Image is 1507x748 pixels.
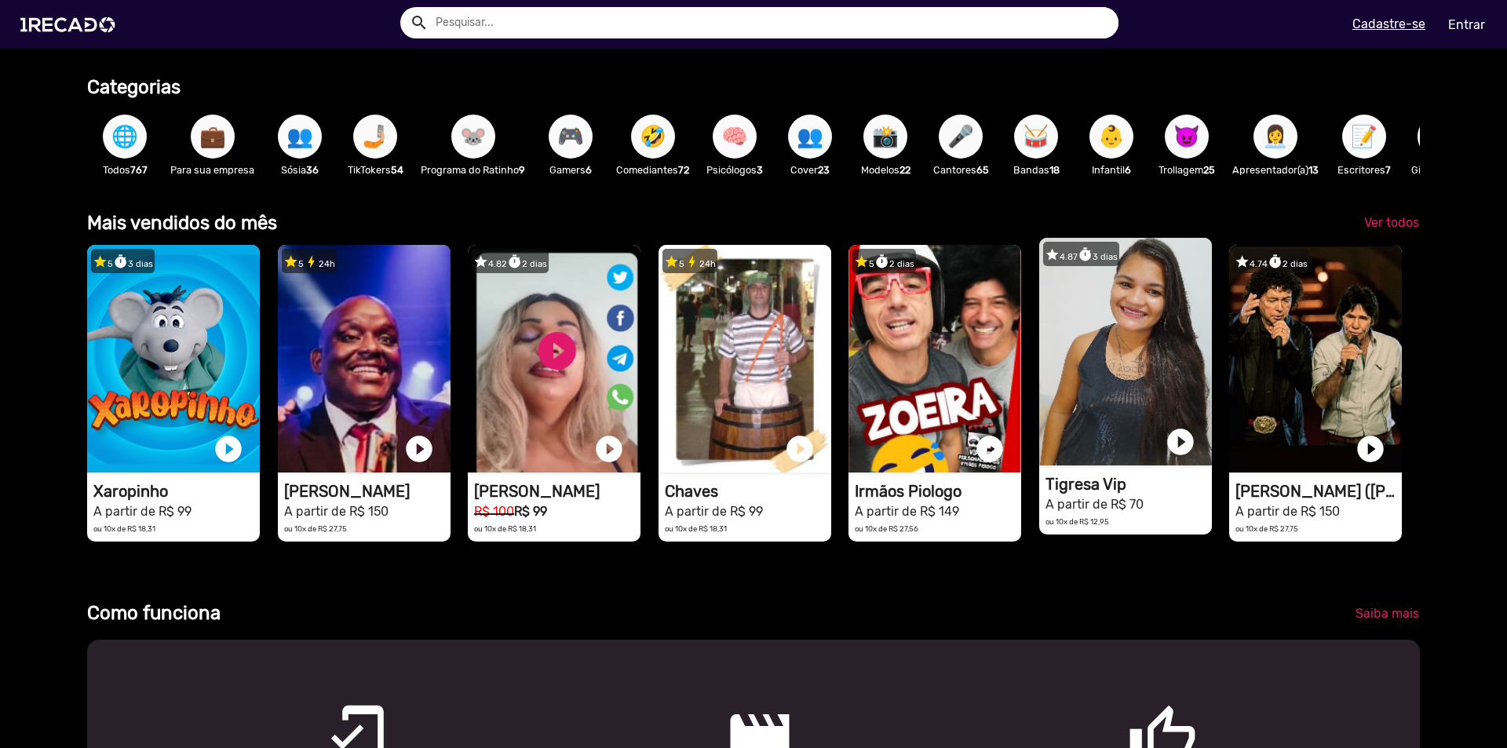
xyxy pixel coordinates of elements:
[306,164,319,176] b: 36
[270,162,330,177] p: Sósia
[1438,11,1495,38] a: Entrar
[586,164,592,176] b: 6
[1235,504,1340,519] small: A partir de R$ 150
[1342,115,1386,159] button: 📝
[468,245,640,473] video: 1RECADO vídeos dedicados para fãs e empresas
[278,245,451,473] video: 1RECADO vídeos dedicados para fãs e empresas
[1039,238,1212,465] video: 1RECADO vídeos dedicados para fãs e empresas
[947,115,974,159] span: 🎤
[931,162,991,177] p: Cantores
[1334,162,1394,177] p: Escritores
[1343,600,1432,628] a: Saiba mais
[404,8,432,35] button: Example home icon
[1165,115,1209,159] button: 😈
[191,115,235,159] button: 💼
[410,13,429,32] mat-icon: Example home icon
[705,162,764,177] p: Psicólogos
[678,164,689,176] b: 72
[1173,115,1200,159] span: 😈
[784,433,816,465] a: play_circle_filled
[757,164,763,176] b: 3
[451,115,495,159] button: 🐭
[631,115,675,159] button: 🤣
[1232,162,1319,177] p: Apresentador(a)
[278,115,322,159] button: 👥
[391,164,403,176] b: 54
[87,76,181,98] b: Categorias
[93,504,192,519] small: A partir de R$ 99
[130,164,148,176] b: 767
[1355,433,1386,465] a: play_circle_filled
[111,115,138,159] span: 🌐
[170,162,254,177] p: Para sua empresa
[87,212,277,234] b: Mais vendidos do mês
[1235,524,1298,533] small: ou 10x de R$ 27,75
[939,115,983,159] button: 🎤
[713,115,757,159] button: 🧠
[284,482,451,501] h1: [PERSON_NAME]
[213,433,244,465] a: play_circle_filled
[514,504,547,519] b: R$ 99
[788,115,832,159] button: 👥
[362,115,389,159] span: 🤳🏼
[863,115,907,159] button: 📸
[1235,482,1402,501] h1: [PERSON_NAME] ([PERSON_NAME] & [PERSON_NAME])
[1351,115,1377,159] span: 📝
[1045,517,1109,526] small: ou 10x de R$ 12,95
[424,7,1118,38] input: Pesquisar...
[640,115,666,159] span: 🤣
[848,245,1021,473] video: 1RECADO vídeos dedicados para fãs e empresas
[976,164,989,176] b: 65
[1098,115,1125,159] span: 👶
[616,162,689,177] p: Comediantes
[403,433,435,465] a: play_circle_filled
[284,504,389,519] small: A partir de R$ 150
[1045,475,1212,494] h1: Tigresa Vip
[665,482,831,501] h1: Chaves
[899,164,910,176] b: 22
[421,162,525,177] p: Programa do Ratinho
[855,524,918,533] small: ou 10x de R$ 27,56
[549,115,593,159] button: 🎮
[1203,164,1215,176] b: 25
[1082,162,1141,177] p: Infantil
[1352,16,1425,31] u: Cadastre-se
[1125,164,1131,176] b: 6
[1006,162,1066,177] p: Bandas
[87,245,260,473] video: 1RECADO vídeos dedicados para fãs e empresas
[855,504,959,519] small: A partir de R$ 149
[93,482,260,501] h1: Xaropinho
[1410,162,1469,177] p: Girl Power
[659,245,831,473] video: 1RECADO vídeos dedicados para fãs e empresas
[1045,497,1144,512] small: A partir de R$ 70
[474,482,640,501] h1: [PERSON_NAME]
[665,504,763,519] small: A partir de R$ 99
[665,524,727,533] small: ou 10x de R$ 18,31
[724,702,743,721] mat-icon: movie
[593,433,625,465] a: play_circle_filled
[856,162,915,177] p: Modelos
[199,115,226,159] span: 💼
[284,524,347,533] small: ou 10x de R$ 27,75
[103,115,147,159] button: 🌐
[1157,162,1217,177] p: Trollagem
[1356,606,1419,621] span: Saiba mais
[1049,164,1060,176] b: 18
[1229,245,1402,473] video: 1RECADO vídeos dedicados para fãs e empresas
[797,115,823,159] span: 👥
[519,164,525,176] b: 9
[474,524,536,533] small: ou 10x de R$ 18,31
[286,115,313,159] span: 👥
[345,162,405,177] p: TikTokers
[1262,115,1289,159] span: 👩‍💼
[460,115,487,159] span: 🐭
[322,702,341,721] mat-icon: mobile_friendly
[557,115,584,159] span: 🎮
[1127,702,1146,721] mat-icon: thumb_up_outlined
[95,162,155,177] p: Todos
[1308,164,1319,176] b: 13
[541,162,600,177] p: Gamers
[1023,115,1049,159] span: 🥁
[93,524,155,533] small: ou 10x de R$ 18,31
[1089,115,1133,159] button: 👶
